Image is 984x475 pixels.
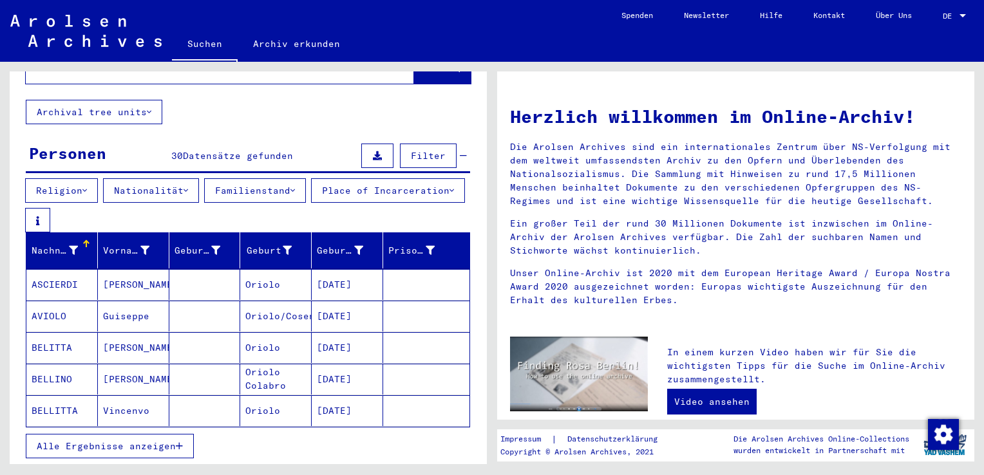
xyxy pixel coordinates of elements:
img: yv_logo.png [921,429,969,461]
mat-cell: Oriolo [240,269,312,300]
mat-cell: Guiseppe [98,301,169,331]
mat-cell: BELITTA [26,332,98,363]
a: Suchen [172,28,238,62]
p: In einem kurzen Video haben wir für Sie die wichtigsten Tipps für die Suche im Online-Archiv zusa... [667,346,961,386]
mat-header-cell: Geburtsdatum [312,232,383,268]
div: Geburt‏ [245,240,311,261]
mat-header-cell: Vorname [98,232,169,268]
p: wurden entwickelt in Partnerschaft mit [733,445,909,456]
div: Vorname [103,244,149,257]
a: Datenschutzerklärung [557,433,673,446]
p: Ein großer Teil der rund 30 Millionen Dokumente ist inzwischen im Online-Archiv der Arolsen Archi... [510,217,961,257]
div: Prisoner # [388,240,454,261]
p: Unser Online-Archiv ist 2020 mit dem European Heritage Award / Europa Nostra Award 2020 ausgezeic... [510,266,961,307]
a: Impressum [500,433,551,446]
button: Filter [400,144,457,168]
div: Geburtsdatum [317,240,383,261]
a: Archiv erkunden [238,28,355,59]
mat-header-cell: Nachname [26,232,98,268]
mat-cell: BELLINO [26,364,98,395]
div: Geburtsdatum [317,244,363,257]
button: Archival tree units [26,100,162,124]
mat-cell: Vincenvo [98,395,169,426]
button: Nationalität [103,178,199,203]
mat-header-cell: Prisoner # [383,232,469,268]
button: Place of Incarceration [311,178,465,203]
p: Die Arolsen Archives Online-Collections [733,433,909,445]
span: Alle Ergebnisse anzeigen [37,440,176,452]
div: Geburtsname [175,240,240,261]
span: DE [943,12,957,21]
mat-cell: [DATE] [312,269,383,300]
mat-cell: Oriolo/Cosenso [240,301,312,331]
div: | [500,433,673,446]
mat-cell: [PERSON_NAME] [98,269,169,300]
img: Arolsen_neg.svg [10,15,162,47]
mat-cell: [DATE] [312,364,383,395]
button: Religion [25,178,98,203]
p: Copyright © Arolsen Archives, 2021 [500,446,673,458]
mat-header-cell: Geburtsname [169,232,241,268]
div: Prisoner # [388,244,435,257]
mat-cell: [PERSON_NAME] [98,332,169,363]
div: Nachname [32,240,97,261]
button: Alle Ergebnisse anzeigen [26,434,194,458]
div: Geburtsname [175,244,221,257]
mat-cell: AVIOLO [26,301,98,331]
mat-cell: [DATE] [312,395,383,426]
img: Zustimmung ändern [928,419,959,450]
div: Geburt‏ [245,244,292,257]
h1: Herzlich willkommen im Online-Archiv! [510,103,961,130]
img: video.jpg [510,337,648,411]
span: 30 [171,150,183,162]
div: Personen [29,142,106,165]
div: Vorname [103,240,169,261]
mat-cell: [DATE] [312,301,383,331]
button: Familienstand [204,178,306,203]
mat-cell: Oriolo [240,332,312,363]
mat-cell: BELLITTA [26,395,98,426]
mat-cell: Oriolo [240,395,312,426]
span: Datensätze gefunden [183,150,293,162]
p: Die Arolsen Archives sind ein internationales Zentrum über NS-Verfolgung mit dem weltweit umfasse... [510,140,961,208]
mat-header-cell: Geburt‏ [240,232,312,268]
mat-cell: Oriolo Colabro [240,364,312,395]
mat-cell: [PERSON_NAME] [98,364,169,395]
a: Video ansehen [667,389,757,414]
mat-cell: [DATE] [312,332,383,363]
div: Zustimmung ändern [927,418,958,449]
mat-cell: ASCIERDI [26,269,98,300]
span: Filter [411,150,446,162]
div: Nachname [32,244,78,257]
